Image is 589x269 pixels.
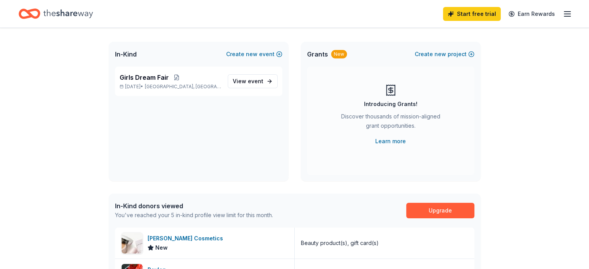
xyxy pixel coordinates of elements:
span: new [434,50,446,59]
button: Createnewproject [415,50,474,59]
span: Grants [307,50,328,59]
img: Image for Laura Mercier Cosmetics [122,233,143,254]
button: Createnewevent [226,50,282,59]
span: In-Kind [115,50,137,59]
div: Discover thousands of mission-aligned grant opportunities. [338,112,443,134]
div: You've reached your 5 in-kind profile view limit for this month. [115,211,273,220]
div: Introducing Grants! [364,99,417,109]
div: New [331,50,347,58]
span: Girls Dream Fair [120,73,169,82]
p: [DATE] • [120,84,222,90]
span: View [233,77,263,86]
span: New [155,243,168,252]
a: Start free trial [443,7,501,21]
a: Learn more [375,137,406,146]
span: [GEOGRAPHIC_DATA], [GEOGRAPHIC_DATA] [145,84,221,90]
span: new [246,50,258,59]
a: View event [228,74,278,88]
a: Upgrade [406,203,474,218]
a: Earn Rewards [504,7,560,21]
a: Home [19,5,93,23]
div: [PERSON_NAME] Cosmetics [148,234,226,243]
div: In-Kind donors viewed [115,201,273,211]
span: event [248,78,263,84]
div: Beauty product(s), gift card(s) [301,238,379,248]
